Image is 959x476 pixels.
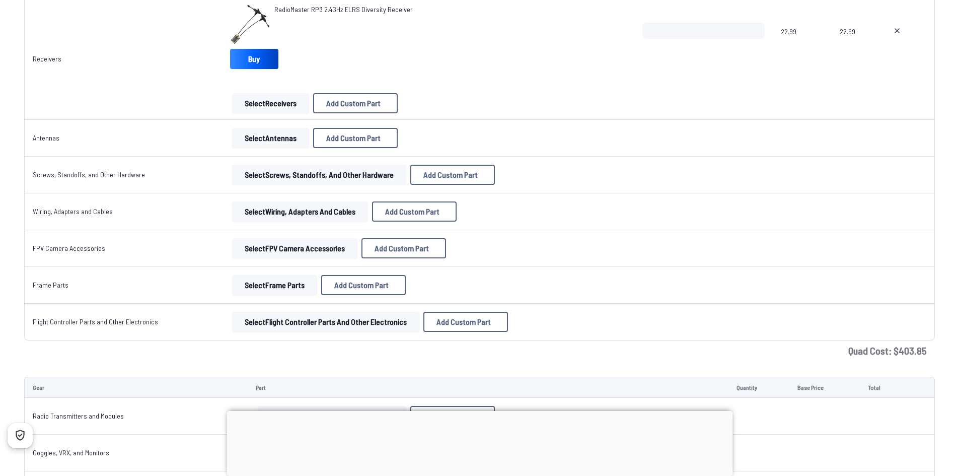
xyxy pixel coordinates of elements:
[232,93,309,113] button: SelectReceivers
[232,201,368,222] button: SelectWiring, Adapters and Cables
[232,165,406,185] button: SelectScrews, Standoffs, and Other Hardware
[436,318,491,326] span: Add Custom Part
[326,99,381,107] span: Add Custom Part
[33,133,59,142] a: Antennas
[230,201,370,222] a: SelectWiring, Adapters and Cables
[313,128,398,148] button: Add Custom Part
[230,275,319,295] a: SelectFrame Parts
[230,93,311,113] a: SelectReceivers
[33,54,61,63] a: Receivers
[232,275,317,295] button: SelectFrame Parts
[840,23,868,71] span: 22.99
[232,128,309,148] button: SelectAntennas
[423,312,508,332] button: Add Custom Part
[230,165,408,185] a: SelectScrews, Standoffs, and Other Hardware
[313,93,398,113] button: Add Custom Part
[781,23,824,71] span: 22.99
[33,412,124,420] a: Radio Transmitters and Modules
[33,448,109,457] a: Goggles, VRX, and Monitors
[230,5,270,45] img: image
[321,275,406,295] button: Add Custom Part
[256,406,408,426] a: SelectRadio Transmitters and Modules
[274,5,413,14] span: RadioMaster RP3 2.4GHz ELRS Diversity Receiver
[227,411,732,473] iframe: Advertisement
[410,406,495,426] button: Add Custom Part
[375,244,429,252] span: Add Custom Part
[33,244,105,252] a: FPV Camera Accessories
[334,281,389,289] span: Add Custom Part
[728,377,789,398] td: Quantity
[361,238,446,258] button: Add Custom Part
[24,341,935,361] td: Quad Cost: $ 403.85
[33,207,113,216] a: Wiring, Adapters and Cables
[326,134,381,142] span: Add Custom Part
[860,377,908,398] td: Total
[372,201,457,222] button: Add Custom Part
[24,377,248,398] td: Gear
[232,238,357,258] button: SelectFPV Camera Accessories
[258,406,406,426] button: SelectRadio Transmitters and Modules
[33,170,145,179] a: Screws, Standoffs, and Other Hardware
[230,312,421,332] a: SelectFlight Controller Parts and Other Electronics
[789,377,859,398] td: Base Price
[410,165,495,185] button: Add Custom Part
[230,128,311,148] a: SelectAntennas
[385,208,439,216] span: Add Custom Part
[230,238,359,258] a: SelectFPV Camera Accessories
[33,317,158,326] a: Flight Controller Parts and Other Electronics
[248,377,728,398] td: Part
[33,281,68,289] a: Frame Parts
[232,312,419,332] button: SelectFlight Controller Parts and Other Electronics
[274,5,413,15] a: RadioMaster RP3 2.4GHz ELRS Diversity Receiver
[230,49,278,69] a: Buy
[423,171,478,179] span: Add Custom Part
